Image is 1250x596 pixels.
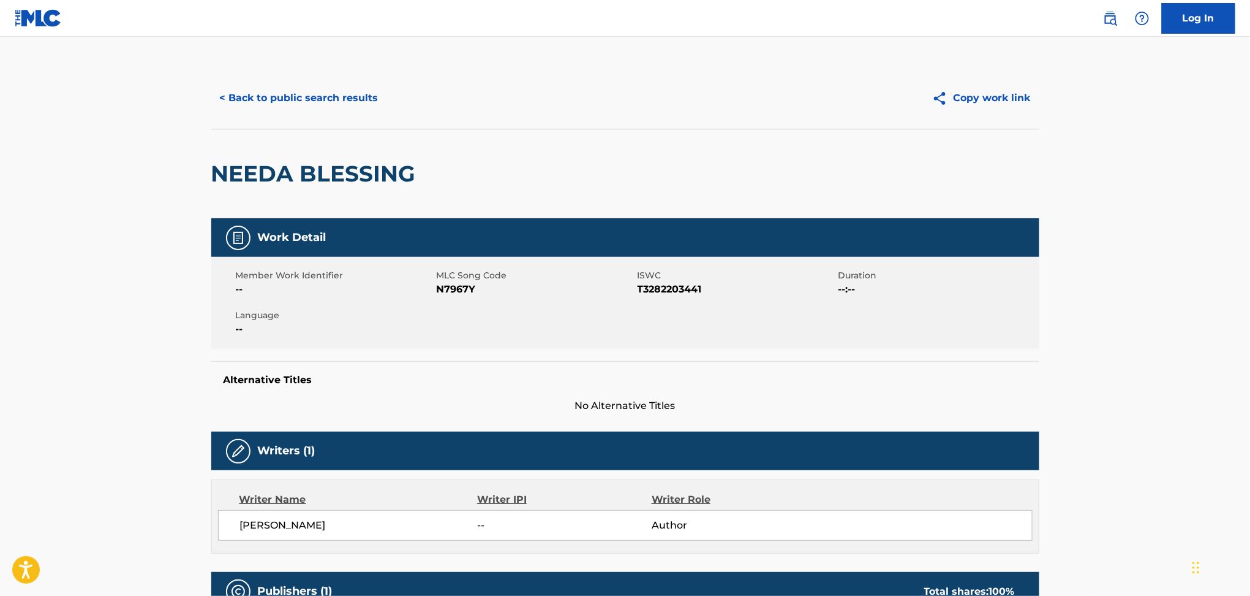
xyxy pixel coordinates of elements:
[240,518,478,533] span: [PERSON_NAME]
[924,83,1039,113] button: Copy work link
[211,399,1039,413] span: No Alternative Titles
[231,444,246,459] img: Writers
[652,518,810,533] span: Author
[638,269,835,282] span: ISWC
[437,282,634,297] span: N7967Y
[239,492,478,507] div: Writer Name
[211,83,387,113] button: < Back to public search results
[1098,6,1123,31] a: Public Search
[477,492,652,507] div: Writer IPI
[1103,11,1118,26] img: search
[224,374,1027,386] h5: Alternative Titles
[258,231,326,245] h5: Work Detail
[236,269,434,282] span: Member Work Identifier
[258,444,315,458] h5: Writers (1)
[652,492,810,507] div: Writer Role
[1192,549,1200,586] div: Drag
[236,309,434,322] span: Language
[15,9,62,27] img: MLC Logo
[838,269,1036,282] span: Duration
[236,282,434,297] span: --
[477,518,651,533] span: --
[211,160,422,188] h2: NEEDA BLESSING
[236,322,434,337] span: --
[437,269,634,282] span: MLC Song Code
[838,282,1036,297] span: --:--
[231,231,246,245] img: Work Detail
[1162,3,1235,34] a: Log In
[638,282,835,297] span: T3282203441
[1130,6,1154,31] div: Help
[1189,537,1250,596] iframe: Chat Widget
[1135,11,1150,26] img: help
[932,91,954,106] img: Copy work link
